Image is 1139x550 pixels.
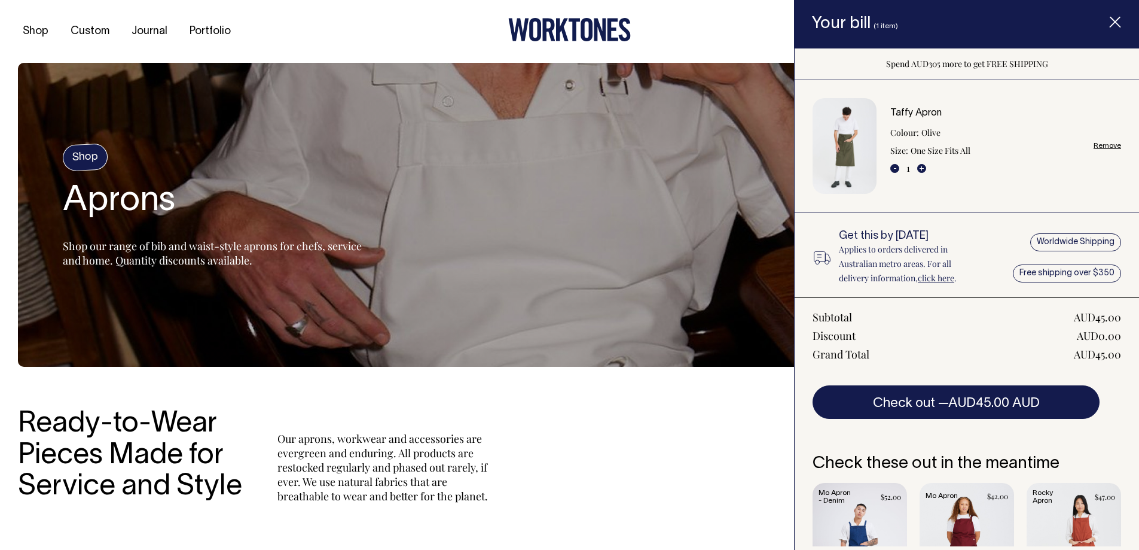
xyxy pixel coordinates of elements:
[18,409,251,503] h3: Ready-to-Wear Pieces Made for Service and Style
[921,126,940,140] dd: Olive
[1074,347,1121,361] div: AUD45.00
[63,239,362,268] span: Shop our range of bib and waist-style aprons for chefs, service and home. Quantity discounts avai...
[890,126,919,140] dt: Colour:
[66,22,114,41] a: Custom
[874,23,898,29] span: (1 item)
[1077,329,1121,343] div: AUD0.00
[890,164,899,173] button: -
[911,144,970,158] dd: One Size Fits All
[813,310,852,324] div: Subtotal
[918,272,954,284] a: click here
[813,98,877,194] img: Taffy Apron
[63,183,362,221] h2: Aprons
[890,144,908,158] dt: Size:
[917,164,926,173] button: +
[813,347,869,361] div: Grand Total
[886,58,1048,69] span: Spend AUD305 more to get FREE SHIPPING
[127,22,172,41] a: Journal
[839,230,981,242] h6: Get this by [DATE]
[813,455,1121,473] h6: Check these out in the meantime
[185,22,236,41] a: Portfolio
[890,109,942,117] a: Taffy Apron
[18,22,53,41] a: Shop
[948,397,1040,409] span: AUD45.00 AUD
[1094,142,1121,150] a: Remove
[813,329,856,343] div: Discount
[62,143,108,171] h4: Shop
[277,432,493,503] p: Our aprons, workwear and accessories are evergreen and enduring. All products are restocked regul...
[1074,310,1121,324] div: AUD45.00
[813,385,1100,419] button: Check out —AUD45.00 AUD
[839,242,981,285] p: Applies to orders delivered in Australian metro areas. For all delivery information, .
